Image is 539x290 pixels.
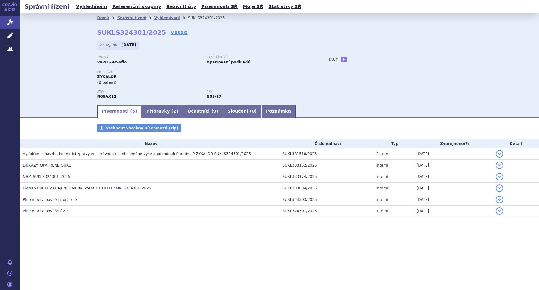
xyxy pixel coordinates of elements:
button: detail [496,184,503,192]
a: Domů [97,16,109,20]
p: Přípravky: [97,70,316,74]
td: SUKL324303/2025 [280,194,373,206]
span: 6 [132,109,135,114]
td: SUKL333004/2025 [280,183,373,194]
th: Detail [493,139,539,148]
span: Zahájeno: [100,42,120,47]
a: Přípravky (2) [142,105,183,118]
a: Moje SŘ [241,2,265,11]
span: 9 [213,109,216,114]
a: + [341,57,347,62]
a: Referenční skupiny [111,2,163,11]
td: [DATE] [414,206,493,217]
strong: Opatřování podkladů [207,60,251,64]
span: NHZ_SUKLS324301_2025 [23,175,70,179]
strong: SUKLS324301/2025 [97,29,166,36]
button: detail [496,162,503,169]
strong: VaPÚ - ex-offo [97,60,127,64]
th: Název [20,139,280,148]
a: Účastníci (9) [183,105,223,118]
span: Interní [376,197,388,202]
th: Číslo jednací [280,139,373,148]
strong: [DATE] [121,43,136,47]
a: Statistiky SŘ [267,2,303,11]
p: Typ SŘ: [97,56,200,59]
span: Vyjádření k návrhu hodnotící zprávy ve správním řízení o změně výše a podmínek úhrady LP ZYKALOR ... [23,152,251,156]
td: [DATE] [414,194,493,206]
a: Stáhnout všechny písemnosti (zip) [97,124,182,132]
span: DŮKAZY_OPATŘENÉ_SÚKL [23,163,71,167]
a: Běžící lhůty [165,2,198,11]
span: Stáhnout všechny písemnosti (zip) [106,126,179,130]
span: Plné moci a pověření ZP [23,209,68,213]
span: OZNÁMENÍ_O_ZAHÁJENÍ_ZMĚNA_VaPÚ_EX-OFFO_SUKLS324301_2025 [23,186,151,190]
h2: Správní řízení [20,2,74,11]
p: ATC: [97,90,200,94]
button: detail [496,207,503,215]
td: SUKL333152/2025 [280,160,373,171]
li: SUKLS324301/2025 [188,13,233,23]
span: 2 [173,109,176,114]
strong: ARIPIPRAZOL [97,94,116,99]
span: 0 [252,109,255,114]
a: Poznámka [261,105,296,118]
button: detail [496,150,503,158]
a: VERSO [171,29,187,36]
td: [DATE] [414,171,493,183]
td: [DATE] [414,148,493,160]
h3: Tagy [328,56,338,63]
a: Písemnosti SŘ [200,2,239,11]
p: RS: [207,90,310,94]
span: Interní [376,175,388,179]
abbr: (?) [464,142,469,146]
button: detail [496,196,503,203]
span: Interní [376,186,388,190]
th: Typ [373,139,414,148]
td: SUKL381518/2025 [280,148,373,160]
strong: aripiprazol, p.o. [207,94,221,99]
a: Správní řízení [117,16,146,20]
td: SUKL324301/2025 [280,206,373,217]
td: SUKL333174/2025 [280,171,373,183]
span: (2 balení) [97,80,117,84]
th: Zveřejněno [414,139,493,148]
a: Vyhledávání [74,2,109,11]
a: Sloučení (0) [223,105,261,118]
span: ZYKALOR [97,75,117,79]
button: detail [496,173,503,180]
p: Stav řízení: [207,56,310,59]
span: Interní [376,209,388,213]
span: Plné moci a pověření držitele [23,197,77,202]
span: Externí [376,152,389,156]
span: Interní [376,163,388,167]
a: Vyhledávání [154,16,180,20]
a: Písemnosti (6) [97,105,142,118]
td: [DATE] [414,160,493,171]
td: [DATE] [414,183,493,194]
